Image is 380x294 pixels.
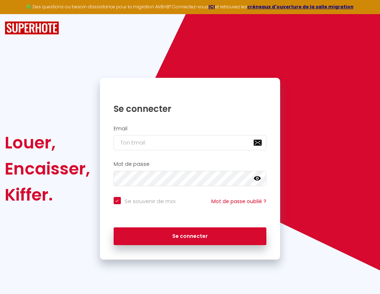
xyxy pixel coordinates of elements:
[5,156,90,182] div: Encaisser,
[208,4,215,10] a: ICI
[5,21,59,35] img: SuperHote logo
[114,161,267,167] h2: Mot de passe
[5,130,90,156] div: Louer,
[247,4,354,10] a: créneaux d'ouverture de la salle migration
[114,135,267,150] input: Ton Email
[5,182,90,208] div: Kiffer.
[114,103,267,114] h1: Se connecter
[211,198,266,205] a: Mot de passe oublié ?
[114,227,267,245] button: Se connecter
[114,126,267,132] h2: Email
